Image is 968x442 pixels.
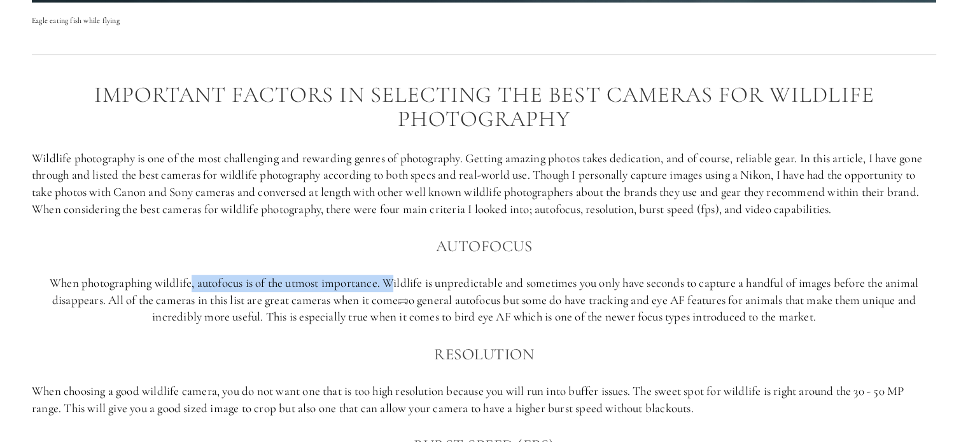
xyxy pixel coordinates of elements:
h3: Autofocus [32,233,936,259]
p: When choosing a good wildlife camera, you do not want one that is too high resolution because you... [32,383,936,417]
h3: Resolution [32,342,936,367]
p: Eagle eating fish while flying [32,14,936,27]
h2: Important factors in selecting the best cameras for Wildlife photography [32,83,936,132]
p: When photographing wildlife, autofocus is of the utmost importance. Wildlife is unpredictable and... [32,275,936,326]
p: Wildlife photography is one of the most challenging and rewarding genres of photography. Getting ... [32,150,936,218]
